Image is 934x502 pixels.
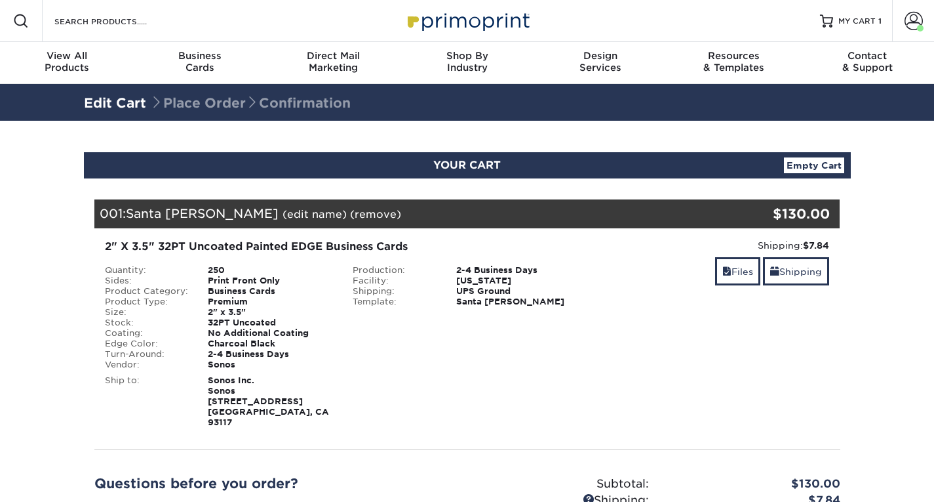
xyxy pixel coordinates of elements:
span: Resources [667,50,801,62]
div: No Additional Coating [198,328,343,339]
a: Contact& Support [800,42,934,84]
a: DesignServices [534,42,667,84]
div: Sides: [95,276,199,286]
div: 250 [198,265,343,276]
div: Charcoal Black [198,339,343,349]
span: Design [534,50,667,62]
span: YOUR CART [433,159,501,171]
div: $130.00 [659,476,850,493]
div: 2-4 Business Days [198,349,343,360]
div: Services [534,50,667,73]
div: Santa [PERSON_NAME] [446,297,591,307]
div: Size: [95,307,199,318]
div: Edge Color: [95,339,199,349]
div: Premium [198,297,343,307]
div: Product Category: [95,286,199,297]
h2: Questions before you order? [94,476,457,492]
div: Shipping: [343,286,446,297]
input: SEARCH PRODUCTS..... [53,13,181,29]
div: 2" x 3.5" [198,307,343,318]
span: Business [134,50,267,62]
a: Resources& Templates [667,42,801,84]
a: Shop ByIndustry [400,42,534,84]
div: Cards [134,50,267,73]
span: 1 [878,16,882,26]
span: Contact [800,50,934,62]
a: Direct MailMarketing [267,42,400,84]
span: shipping [770,266,779,277]
div: [US_STATE] [446,276,591,286]
div: Ship to: [95,375,199,428]
span: MY CART [838,16,876,27]
div: Business Cards [198,286,343,297]
span: Place Order Confirmation [150,95,351,111]
div: Subtotal: [467,476,659,493]
div: Template: [343,297,446,307]
img: Primoprint [402,7,533,35]
div: Turn-Around: [95,349,199,360]
div: Industry [400,50,534,73]
span: files [722,266,731,277]
div: 2" X 3.5" 32PT Uncoated Painted EDGE Business Cards [105,239,581,255]
strong: $7.84 [803,240,829,251]
strong: Sonos Inc. Sonos [STREET_ADDRESS] [GEOGRAPHIC_DATA], CA 93117 [208,375,329,427]
span: Shop By [400,50,534,62]
a: Edit Cart [84,95,146,111]
div: 2-4 Business Days [446,265,591,276]
div: Vendor: [95,360,199,370]
a: Shipping [763,257,829,285]
div: Print Front Only [198,276,343,286]
div: UPS Ground [446,286,591,297]
div: Production: [343,265,446,276]
div: Quantity: [95,265,199,276]
div: $130.00 [716,204,830,224]
div: & Support [800,50,934,73]
div: Marketing [267,50,400,73]
div: Coating: [95,328,199,339]
a: BusinessCards [134,42,267,84]
div: Stock: [95,318,199,328]
div: Facility: [343,276,446,286]
span: Direct Mail [267,50,400,62]
span: Santa [PERSON_NAME] [126,206,279,220]
a: Files [715,257,760,285]
div: Sonos [198,360,343,370]
a: (edit name) [282,208,347,220]
div: Shipping: [601,239,830,252]
div: & Templates [667,50,801,73]
a: (remove) [350,208,401,220]
div: Product Type: [95,297,199,307]
a: Empty Cart [784,157,844,173]
div: 001: [94,199,716,228]
div: 32PT Uncoated [198,318,343,328]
